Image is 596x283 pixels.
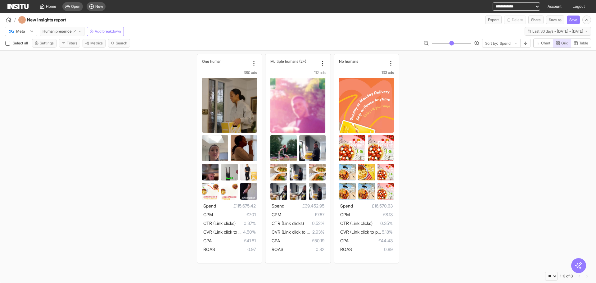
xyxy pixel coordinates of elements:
span: CTR (Link clicks) [272,221,304,226]
span: Spend [340,203,353,208]
span: Sort by: [485,41,498,46]
span: 0.35% [372,220,393,227]
span: Home [46,4,56,9]
span: 5.18% [382,228,393,236]
span: Add breakdown [95,29,121,34]
div: 133 ads [339,70,394,75]
span: £50.19 [280,237,324,244]
div: 112 ads [270,70,325,75]
div: No humans [339,59,386,64]
button: Share [528,16,544,24]
div: Multiple humans (2+) [270,59,318,64]
span: CPA [203,238,212,243]
span: Grid [561,41,568,46]
span: Open [71,4,80,9]
button: Grid [553,39,571,48]
span: Last 30 days - [DATE] - [DATE] [532,29,583,34]
span: 0.37% [236,220,256,227]
button: Search [108,39,130,48]
div: 380 ads [202,70,257,75]
span: £39,452.95 [284,202,324,210]
span: Search [116,41,127,46]
span: / [14,17,16,23]
span: CPM [272,212,281,217]
button: Filters [59,39,80,48]
h2: Multiple humans (2+) [270,59,306,64]
span: 0.97 [215,246,256,253]
button: / [5,16,16,24]
div: One human [202,59,250,64]
span: CPM [203,212,213,217]
span: 0.52% [304,220,324,227]
span: CVR (Link click to purchase) [203,229,258,235]
span: £44.43 [349,237,393,244]
span: Table [579,41,588,46]
h2: One human [202,59,222,64]
span: £115,675.42 [216,202,256,210]
span: ROAS [272,247,283,252]
span: CPM [340,212,350,217]
span: CPA [272,238,280,243]
span: £41.81 [212,237,256,244]
div: New insights report [18,16,83,24]
span: £16,570.63 [353,202,393,210]
span: You cannot delete a preset report. [504,16,526,24]
span: 2.93% [312,228,324,236]
span: Chart [541,41,550,46]
h4: New insights report [27,17,83,23]
span: Spend [203,203,216,208]
span: 4.50% [243,228,256,236]
span: Select all [13,41,29,45]
span: CTR (Link clicks) [203,221,236,226]
span: 0.89 [352,246,393,253]
button: Add breakdown [87,27,124,36]
span: £7.01 [213,211,256,218]
span: ROAS [340,247,352,252]
button: Metrics [83,39,106,48]
span: New [95,4,103,9]
span: ROAS [203,247,215,252]
button: Human presence [40,27,84,36]
span: Settings [40,41,54,46]
button: Settings [32,39,56,48]
button: Delete [504,16,526,24]
button: Chart [533,39,553,48]
button: Table [571,39,591,48]
button: Last 30 days - [DATE] - [DATE] [525,27,591,36]
span: 0.82 [283,246,324,253]
span: CPA [340,238,349,243]
div: 1-3 of 3 [560,274,573,279]
h2: No humans [339,59,358,64]
button: Save [567,16,580,24]
span: Human presence [43,29,72,34]
button: Export [485,16,502,24]
button: Save as [546,16,564,24]
img: Logo [7,4,29,9]
span: CVR (Link click to purchase) [340,229,395,235]
span: CVR (Link click to purchase) [272,229,326,235]
span: CTR (Link clicks) [340,221,372,226]
span: £8.13 [350,211,393,218]
span: Spend [272,203,284,208]
span: £7.67 [281,211,324,218]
